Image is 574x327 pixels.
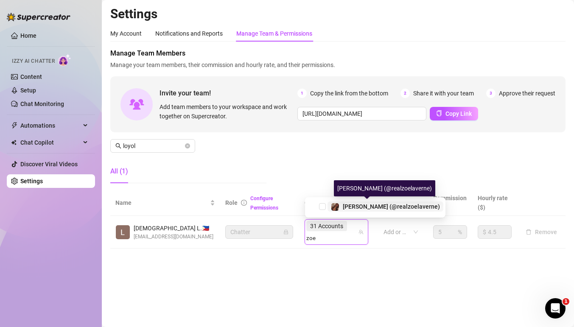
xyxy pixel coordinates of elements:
img: Lady Loyola [116,225,130,239]
h2: Settings [110,6,566,22]
span: [PERSON_NAME] (@realzoelaverne) [343,203,440,210]
img: AI Chatter [58,54,71,66]
input: Search members [123,141,183,151]
span: lock [283,229,288,235]
a: Settings [20,178,43,184]
th: Name [110,190,220,216]
div: [PERSON_NAME] (@realzoelaverne) [334,180,435,196]
button: Remove [522,227,560,237]
span: Invite your team! [160,88,297,98]
span: Copy the link from the bottom [310,89,388,98]
span: Name [115,198,208,207]
span: Chat Copilot [20,136,81,149]
span: 1 [297,89,307,98]
span: Approve their request [499,89,555,98]
span: Copy Link [445,110,472,117]
button: Copy Link [430,107,478,120]
a: Home [20,32,36,39]
a: Discover Viral Videos [20,161,78,168]
span: search [115,143,121,149]
img: Zoe (@realzoelaverne) [331,203,339,211]
span: Automations [20,119,81,132]
iframe: Intercom live chat [545,298,566,319]
span: Add team members to your workspace and work together on Supercreator. [160,102,294,121]
a: Content [20,73,42,80]
a: Chat Monitoring [20,101,64,107]
span: Share it with your team [413,89,474,98]
span: Chatter [230,226,288,238]
button: close-circle [185,143,190,148]
span: Manage Team Members [110,48,566,59]
a: Configure Permissions [250,196,278,211]
span: copy [436,110,442,116]
span: [DEMOGRAPHIC_DATA] L. 🇵🇭 [134,224,213,233]
th: Hourly rate ($) [473,190,517,216]
span: Creator accounts [305,198,361,207]
span: filter [417,196,426,209]
div: All (1) [110,166,128,176]
img: Chat Copilot [11,140,17,145]
span: 31 Accounts [306,221,347,231]
div: Manage Team & Permissions [236,29,312,38]
span: thunderbolt [11,122,18,129]
span: info-circle [241,200,247,206]
img: logo-BBDzfeDw.svg [7,13,70,21]
th: Commission (%) [428,190,473,216]
span: Role [225,199,238,206]
span: 31 Accounts [310,221,343,231]
span: team [358,229,364,235]
span: 1 [563,298,569,305]
span: filter [362,196,371,209]
span: Select tree node [319,203,326,210]
span: 2 [400,89,410,98]
a: Setup [20,87,36,94]
span: Manage your team members, their commission and hourly rate, and their permissions. [110,60,566,70]
span: Izzy AI Chatter [12,57,55,65]
div: My Account [110,29,142,38]
span: 3 [486,89,496,98]
span: [EMAIL_ADDRESS][DOMAIN_NAME] [134,233,213,241]
div: Notifications and Reports [155,29,223,38]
